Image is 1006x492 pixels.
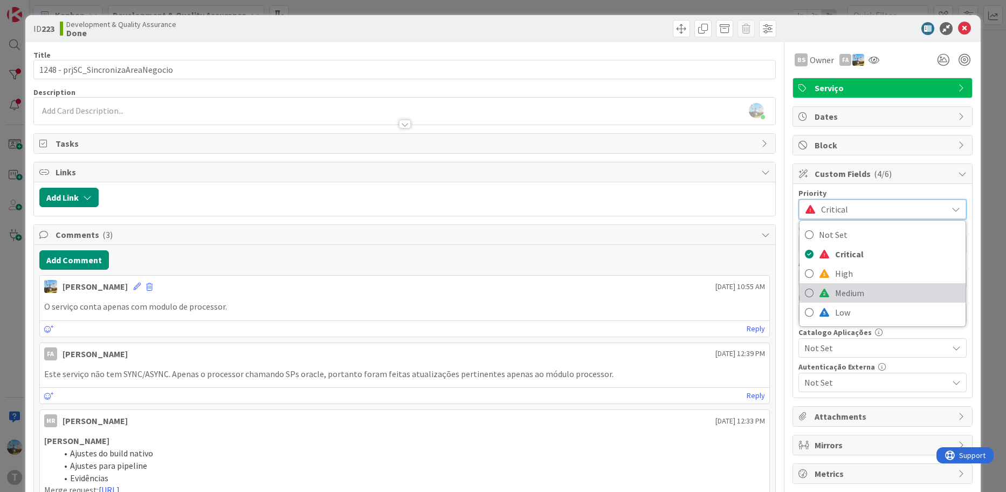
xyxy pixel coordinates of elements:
[33,60,776,79] input: type card name here...
[33,22,54,35] span: ID
[56,166,756,179] span: Links
[835,246,960,262] span: Critical
[852,54,864,66] img: DG
[44,414,57,427] div: MR
[66,29,176,37] b: Done
[800,225,966,244] a: Not Set
[63,347,128,360] div: [PERSON_NAME]
[819,227,960,243] span: Not Set
[44,280,57,293] img: DG
[800,283,966,303] a: Medium
[815,467,953,480] span: Metrics
[715,281,765,292] span: [DATE] 10:55 AM
[815,110,953,123] span: Dates
[44,347,57,360] div: FA
[798,294,967,302] div: Milestone
[815,139,953,152] span: Block
[815,410,953,423] span: Attachments
[715,348,765,359] span: [DATE] 12:39 PM
[42,23,54,34] b: 223
[800,303,966,322] a: Low
[839,54,851,66] div: FA
[800,244,966,264] a: Critical
[102,229,113,240] span: ( 3 )
[63,414,128,427] div: [PERSON_NAME]
[56,228,756,241] span: Comments
[815,81,953,94] span: Serviço
[798,363,967,371] div: Autenticação Externa
[747,322,765,336] a: Reply
[795,53,808,66] div: BS
[56,137,756,150] span: Tasks
[798,225,967,233] div: Complexidade
[798,329,967,336] div: Catalogo Aplicações
[835,265,960,282] span: High
[798,259,967,267] div: Area
[747,389,765,402] a: Reply
[70,448,153,459] span: Ajustes do build nativo
[798,189,967,197] div: Priority
[44,368,766,380] p: Este serviço não tem SYNC/ASYNC. Apenas o processor chamando SPs oracle, portanto foram feitas at...
[33,50,51,60] label: Title
[23,2,49,15] span: Support
[835,304,960,320] span: Low
[821,202,942,217] span: Critical
[63,280,128,293] div: [PERSON_NAME]
[835,285,960,301] span: Medium
[70,473,108,483] span: Evidências
[815,167,953,180] span: Custom Fields
[66,20,176,29] span: Development & Quality Assurance
[33,87,75,97] span: Description
[44,300,766,313] p: O serviço conta apenas com modulo de processor.
[715,415,765,427] span: [DATE] 12:33 PM
[800,264,966,283] a: High
[810,53,834,66] span: Owner
[749,103,764,118] img: rbRSAc01DXEKpQIPCc1LpL06ElWUjD6K.png
[815,439,953,452] span: Mirrors
[44,435,109,446] strong: [PERSON_NAME]
[874,168,892,179] span: ( 4/6 )
[39,188,99,207] button: Add Link
[804,340,942,356] span: Not Set
[70,460,147,471] span: Ajustes para pipeline
[804,375,942,390] span: Not Set
[39,250,109,270] button: Add Comment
